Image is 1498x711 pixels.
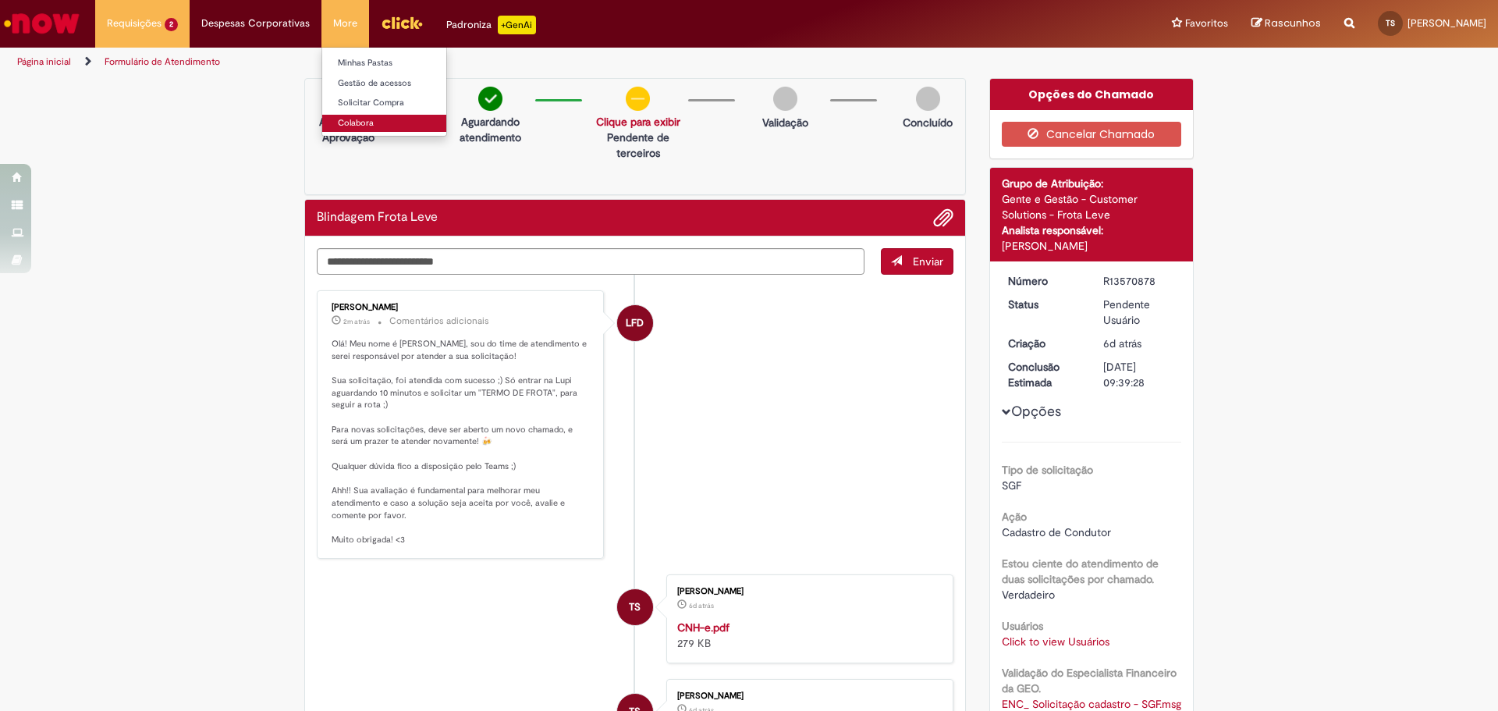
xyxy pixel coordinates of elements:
[677,620,729,635] a: CNH-e.pdf
[1002,222,1182,238] div: Analista responsável:
[677,691,937,701] div: [PERSON_NAME]
[105,55,220,68] a: Formulário de Atendimento
[165,18,178,31] span: 2
[17,55,71,68] a: Página inicial
[1386,18,1395,28] span: TS
[478,87,502,111] img: check-circle-green.png
[881,248,953,275] button: Enviar
[990,79,1194,110] div: Opções do Chamado
[1407,16,1486,30] span: [PERSON_NAME]
[332,338,591,546] p: Olá! Meu nome é [PERSON_NAME], sou do time de atendimento e serei responsável por atender a sua s...
[2,8,82,39] img: ServiceNow
[322,94,494,112] a: Solicitar Compra
[322,75,494,92] a: Gestão de acessos
[201,16,310,31] span: Despesas Corporativas
[996,359,1092,390] dt: Conclusão Estimada
[1103,336,1141,350] span: 6d atrás
[1002,619,1043,633] b: Usuários
[343,317,370,326] span: 2m atrás
[322,55,494,72] a: Minhas Pastas
[996,297,1092,312] dt: Status
[1265,16,1321,30] span: Rascunhos
[773,87,797,111] img: img-circle-grey.png
[1002,525,1111,539] span: Cadastro de Condutor
[333,16,357,31] span: More
[12,48,987,76] ul: Trilhas de página
[933,208,953,228] button: Adicionar anexos
[1002,176,1182,191] div: Grupo de Atribuição:
[996,273,1092,289] dt: Número
[629,588,641,626] span: TS
[1002,191,1182,222] div: Gente e Gestão - Customer Solutions - Frota Leve
[1103,336,1141,350] time: 26/09/2025 14:38:53
[1251,16,1321,31] a: Rascunhos
[596,115,680,129] a: Clique para exibir
[1002,697,1181,711] a: Download de ENC_ Solicitação cadastro - SGF.msg
[596,130,680,161] p: Pendente de terceiros
[913,254,943,268] span: Enviar
[332,303,591,312] div: [PERSON_NAME]
[689,601,714,610] time: 26/09/2025 14:38:48
[107,16,162,31] span: Requisições
[1103,359,1176,390] div: [DATE] 09:39:28
[1002,478,1021,492] span: SGF
[321,47,447,137] ul: More
[617,589,653,625] div: Takasi Augusto De Souza
[498,16,536,34] p: +GenAi
[1103,297,1176,328] div: Pendente Usuário
[317,211,438,225] h2: Blindagem Frota Leve Histórico de tíquete
[389,315,489,328] small: Comentários adicionais
[317,248,864,275] textarea: Digite sua mensagem aqui...
[617,305,653,341] div: Leticia Ferreira Dantas De Almeida
[1002,635,1109,649] a: Click to view Usuários
[626,87,650,111] img: circle-minus.png
[1002,463,1093,477] b: Tipo de solicitação
[1002,666,1177,695] b: Validação do Especialista Financeiro da GEO.
[626,304,644,342] span: LFD
[1002,510,1027,524] b: Ação
[1002,238,1182,254] div: [PERSON_NAME]
[1002,588,1055,602] span: Verdadeiro
[1103,273,1176,289] div: R13570878
[677,587,937,596] div: [PERSON_NAME]
[996,336,1092,351] dt: Criação
[689,601,714,610] span: 6d atrás
[311,114,385,145] p: Aguardando Aprovação
[446,16,536,34] div: Padroniza
[903,115,953,130] p: Concluído
[1002,122,1182,147] button: Cancelar Chamado
[453,114,527,145] p: Aguardando atendimento
[762,115,808,130] p: Validação
[1103,336,1176,351] div: 26/09/2025 14:38:53
[381,11,423,34] img: click_logo_yellow_360x200.png
[916,87,940,111] img: img-circle-grey.png
[343,317,370,326] time: 01/10/2025 15:17:54
[1185,16,1228,31] span: Favoritos
[1002,556,1159,586] b: Estou ciente do atendimento de duas solicitações por chamado.
[322,115,494,132] a: Colabora
[677,620,937,651] div: 279 KB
